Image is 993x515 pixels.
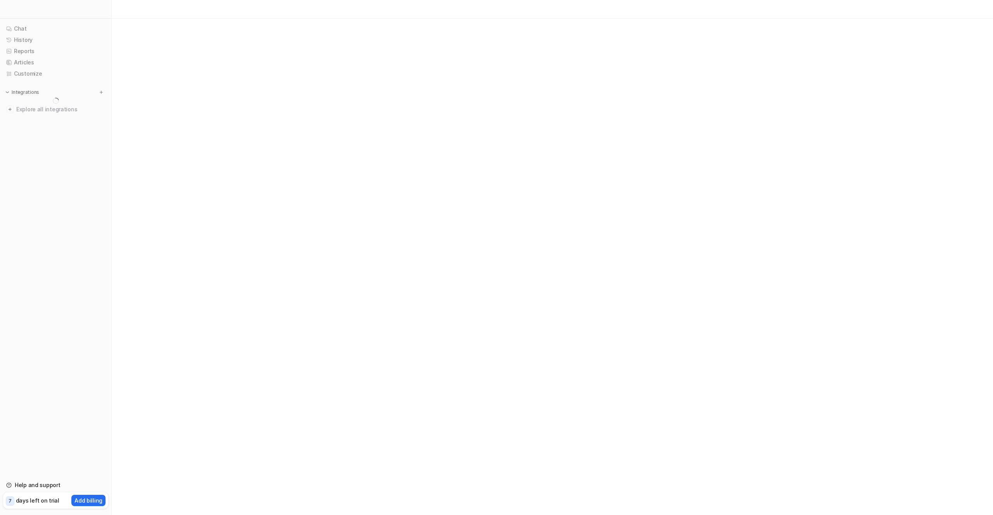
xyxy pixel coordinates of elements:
[16,103,105,116] span: Explore all integrations
[3,88,42,96] button: Integrations
[3,68,108,79] a: Customize
[74,496,102,505] p: Add billing
[3,35,108,45] a: History
[5,90,10,95] img: expand menu
[12,89,39,95] p: Integrations
[3,104,108,115] a: Explore all integrations
[3,46,108,57] a: Reports
[16,496,59,505] p: days left on trial
[9,498,12,505] p: 7
[3,480,108,491] a: Help and support
[99,90,104,95] img: menu_add.svg
[71,495,106,506] button: Add billing
[3,23,108,34] a: Chat
[6,105,14,113] img: explore all integrations
[3,57,108,68] a: Articles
